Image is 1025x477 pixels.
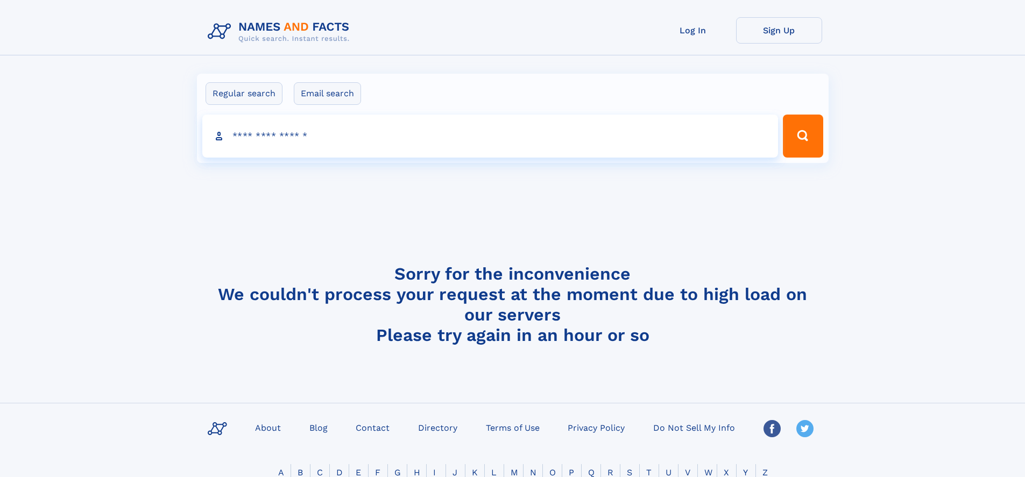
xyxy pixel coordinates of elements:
label: Email search [294,82,361,105]
img: Facebook [764,420,781,437]
label: Regular search [206,82,282,105]
input: search input [202,115,779,158]
a: Privacy Policy [563,419,629,435]
img: Logo Names and Facts [203,17,358,46]
a: Terms of Use [482,419,544,435]
a: Do Not Sell My Info [649,419,739,435]
a: Log In [650,17,736,44]
h4: Sorry for the inconvenience We couldn't process your request at the moment due to high load on ou... [203,264,822,345]
a: Directory [414,419,462,435]
a: Sign Up [736,17,822,44]
a: Contact [351,419,394,435]
button: Search Button [783,115,823,158]
a: Blog [305,419,332,435]
img: Twitter [796,420,814,437]
a: About [251,419,285,435]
